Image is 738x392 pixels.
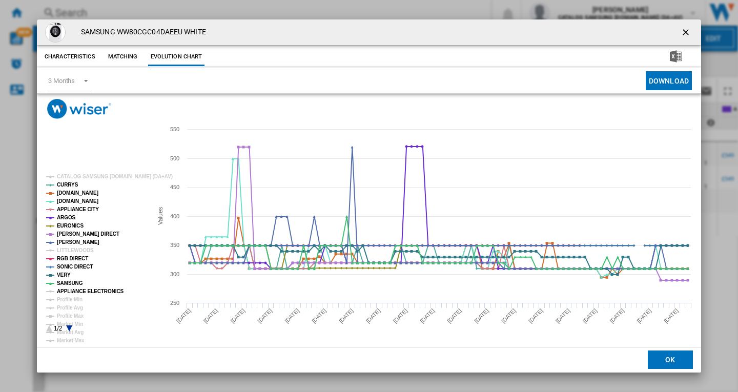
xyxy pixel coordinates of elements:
[47,99,111,119] img: logo_wiser_300x94.png
[57,264,93,270] tspan: SONIC DIRECT
[57,297,83,302] tspan: Profile Min
[170,126,179,132] tspan: 550
[148,48,205,66] button: Evolution chart
[54,325,63,332] text: 1/2
[663,307,680,324] tspan: [DATE]
[311,307,327,324] tspan: [DATE]
[57,280,83,286] tspan: SAMSUNG
[170,271,179,277] tspan: 300
[670,50,682,63] img: excel-24x24.png
[392,307,409,324] tspan: [DATE]
[57,174,173,179] tspan: CATALOG SAMSUNG [DOMAIN_NAME] (DA+AV)
[170,213,179,219] tspan: 400
[170,242,179,248] tspan: 350
[419,307,436,324] tspan: [DATE]
[57,231,119,237] tspan: [PERSON_NAME] DIRECT
[57,207,99,212] tspan: APPLIANCE CITY
[283,307,300,324] tspan: [DATE]
[37,19,701,373] md-dialog: Product popup
[635,307,652,324] tspan: [DATE]
[170,184,179,190] tspan: 450
[681,27,693,39] ng-md-icon: getI18NText('BUTTONS.CLOSE_DIALOG')
[57,198,98,204] tspan: [DOMAIN_NAME]
[446,307,463,324] tspan: [DATE]
[48,77,75,85] div: 3 Months
[527,307,544,324] tspan: [DATE]
[57,239,99,245] tspan: [PERSON_NAME]
[42,48,98,66] button: Characteristics
[365,307,382,324] tspan: [DATE]
[57,182,78,188] tspan: CURRYS
[608,307,625,324] tspan: [DATE]
[57,288,124,294] tspan: APPLIANCE ELECTRONICS
[45,22,66,43] img: 10257236
[100,48,146,66] button: Matching
[57,256,88,261] tspan: RGB DIRECT
[57,313,84,319] tspan: Profile Max
[57,329,84,335] tspan: Market Avg
[229,307,246,324] tspan: [DATE]
[170,300,179,306] tspan: 250
[57,223,84,229] tspan: EURONICS
[57,272,71,278] tspan: VERY
[57,321,83,327] tspan: Market Min
[57,338,85,343] tspan: Market Max
[57,247,94,253] tspan: LITTLEWOODS
[170,155,179,161] tspan: 500
[175,307,192,324] tspan: [DATE]
[555,307,571,324] tspan: [DATE]
[646,71,692,90] button: Download
[653,48,699,66] button: Download in Excel
[648,350,693,369] button: OK
[676,22,697,43] button: getI18NText('BUTTONS.CLOSE_DIALOG')
[338,307,355,324] tspan: [DATE]
[473,307,490,324] tspan: [DATE]
[57,305,83,311] tspan: Profile Avg
[256,307,273,324] tspan: [DATE]
[57,215,76,220] tspan: ARGOS
[76,27,206,37] h4: SAMSUNG WW80CGC04DAEEU WHITE
[57,190,98,196] tspan: [DOMAIN_NAME]
[500,307,517,324] tspan: [DATE]
[581,307,598,324] tspan: [DATE]
[157,207,164,225] tspan: Values
[202,307,219,324] tspan: [DATE]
